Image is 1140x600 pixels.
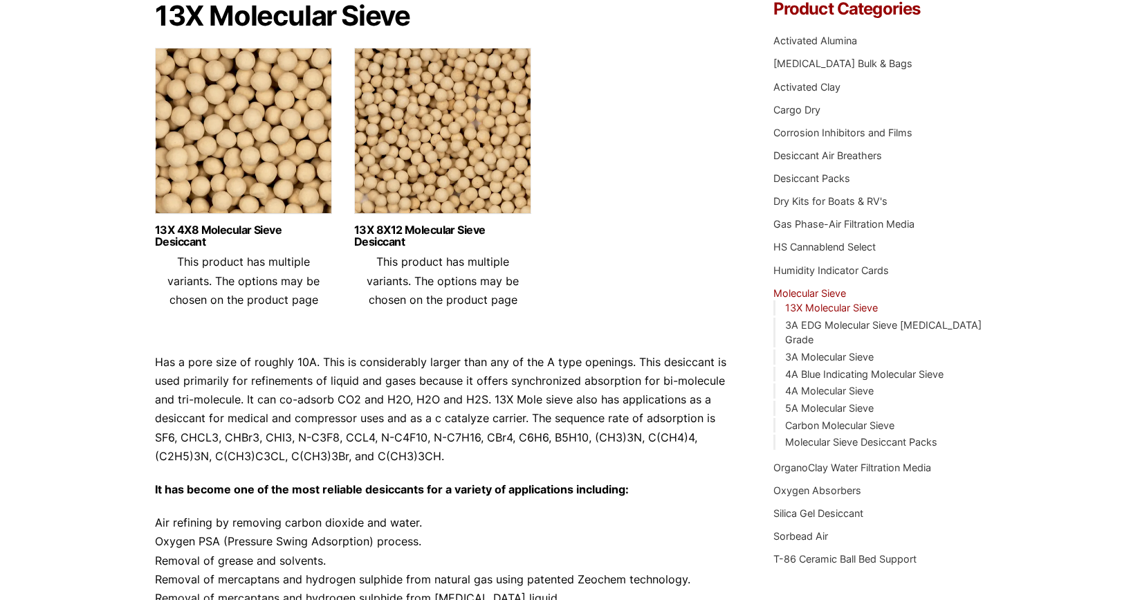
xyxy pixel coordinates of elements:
[773,149,882,161] a: Desiccant Air Breathers
[773,287,846,299] a: Molecular Sieve
[167,255,320,306] span: This product has multiple variants. The options may be chosen on the product page
[773,195,888,207] a: Dry Kits for Boats & RV's
[785,436,937,448] a: Molecular Sieve Desiccant Packs
[155,224,332,248] a: 13X 4X8 Molecular Sieve Desiccant
[367,255,519,306] span: This product has multiple variants. The options may be chosen on the product page
[785,351,874,363] a: 3A Molecular Sieve
[773,530,828,542] a: Sorbead Air
[773,81,840,93] a: Activated Clay
[773,1,985,17] h4: Product Categories
[773,127,912,138] a: Corrosion Inhibitors and Films
[773,507,863,519] a: Silica Gel Desiccant
[773,218,914,230] a: Gas Phase-Air Filtration Media
[773,57,912,69] a: [MEDICAL_DATA] Bulk & Bags
[354,224,531,248] a: 13X 8X12 Molecular Sieve Desiccant
[773,484,861,496] a: Oxygen Absorbers
[773,462,931,473] a: OrganoClay Water Filtration Media
[155,482,629,496] strong: It has become one of the most reliable desiccants for a variety of applications including:
[773,104,820,116] a: Cargo Dry
[785,319,982,346] a: 3A EDG Molecular Sieve [MEDICAL_DATA] Grade
[785,419,894,431] a: Carbon Molecular Sieve
[155,1,732,31] h1: 13X Molecular Sieve
[773,264,889,276] a: Humidity Indicator Cards
[785,368,944,380] a: 4A Blue Indicating Molecular Sieve
[785,385,874,397] a: 4A Molecular Sieve
[785,402,874,414] a: 5A Molecular Sieve
[773,241,876,253] a: HS Cannablend Select
[773,553,917,565] a: T-86 Ceramic Ball Bed Support
[773,172,850,184] a: Desiccant Packs
[785,302,878,313] a: 13X Molecular Sieve
[155,353,732,466] p: Has a pore size of roughly 10A. This is considerably larger than any of the A type openings. This...
[773,35,857,46] a: Activated Alumina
